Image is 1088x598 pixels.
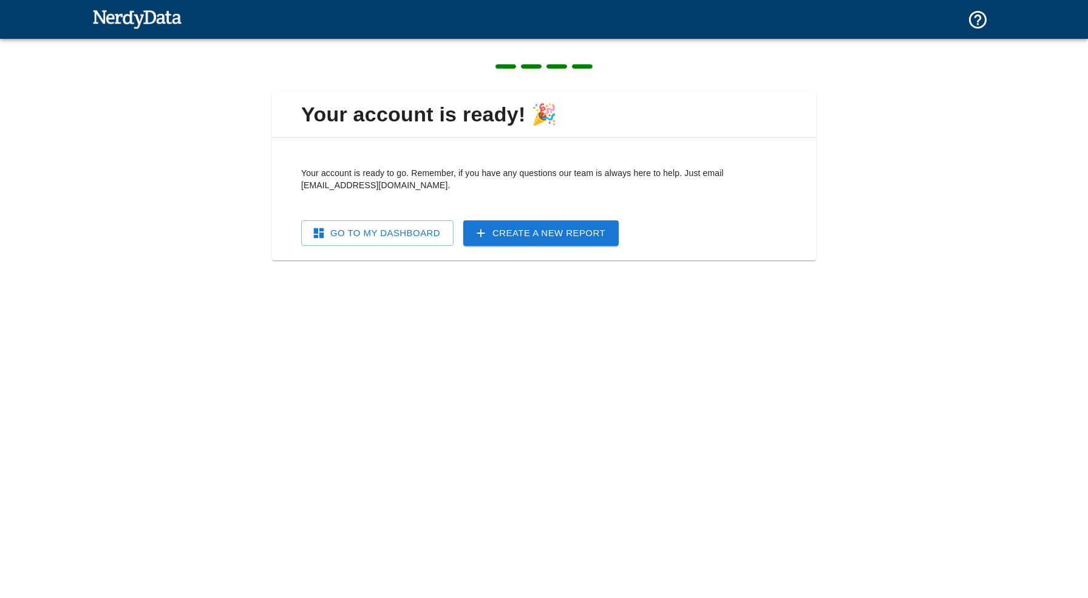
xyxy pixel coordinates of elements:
[463,220,619,246] a: Create a New Report
[282,102,806,127] span: Your account is ready! 🎉
[301,167,787,191] p: Your account is ready to go. Remember, if you have any questions our team is always here to help....
[301,220,454,246] a: Go To My Dashboard
[92,7,182,31] img: NerdyData.com
[960,2,996,38] button: Support and Documentation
